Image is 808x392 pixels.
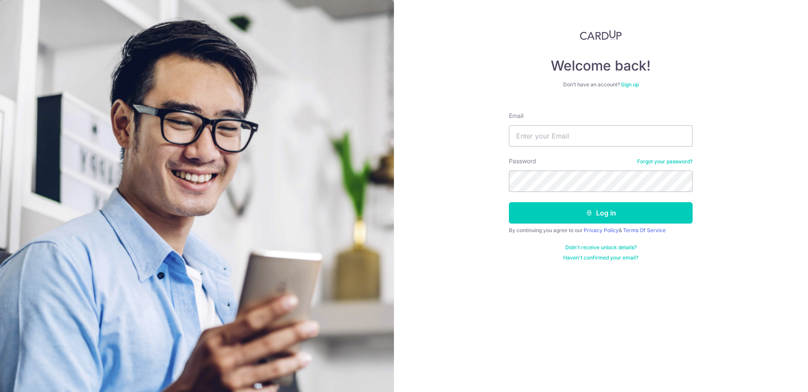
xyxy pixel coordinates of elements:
a: Didn't receive unlock details? [565,244,637,251]
div: By continuing you agree to our & [509,227,693,234]
a: Haven't confirmed your email? [563,254,638,261]
button: Log in [509,202,693,224]
div: Don’t have an account? [509,81,693,88]
a: Terms Of Service [623,227,666,233]
a: Sign up [621,81,639,88]
img: CardUp Logo [580,30,622,40]
label: Password [509,157,536,165]
a: Privacy Policy [584,227,619,233]
a: Forgot your password? [637,158,693,165]
h4: Welcome back! [509,57,693,74]
label: Email [509,112,523,120]
input: Enter your Email [509,125,693,147]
